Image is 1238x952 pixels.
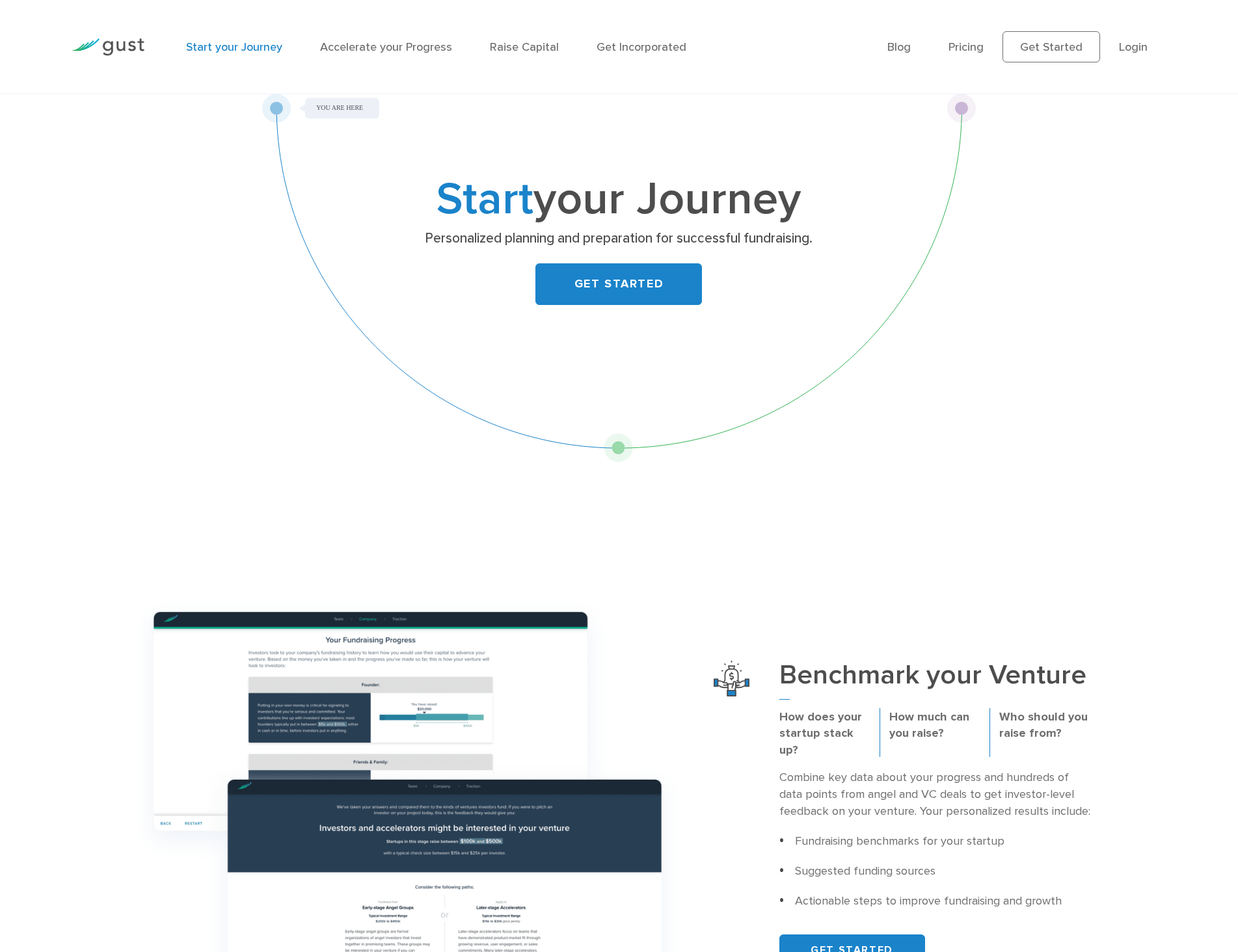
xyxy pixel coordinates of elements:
a: Blog [887,40,911,54]
a: Pricing [949,40,984,54]
a: Accelerate your Progress [320,40,452,54]
a: Raise Capital [490,40,559,54]
li: Fundraising benchmarks for your startup [779,833,1090,850]
a: Login [1119,40,1148,54]
p: How does your startup stack up? [779,709,870,760]
a: Start your Journey [186,40,282,54]
a: Get Incorporated [597,40,686,54]
a: Get Started [1003,31,1100,62]
li: Suggested funding sources [779,863,1090,880]
img: Gust Logo [72,38,144,56]
p: Who should you raise from? [999,709,1090,743]
h1: your Journey [362,179,876,220]
p: How much can you raise? [889,709,980,743]
p: Personalized planning and preparation for successful fundraising. [367,230,871,248]
span: Start [437,172,533,226]
a: GET STARTED [535,263,702,305]
h3: Benchmark your Venture [779,661,1090,700]
img: Benchmark Your Venture [714,661,749,696]
p: Combine key data about your progress and hundreds of data points from angel and VC deals to get i... [779,769,1090,820]
li: Actionable steps to improve fundraising and growth [779,893,1090,910]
